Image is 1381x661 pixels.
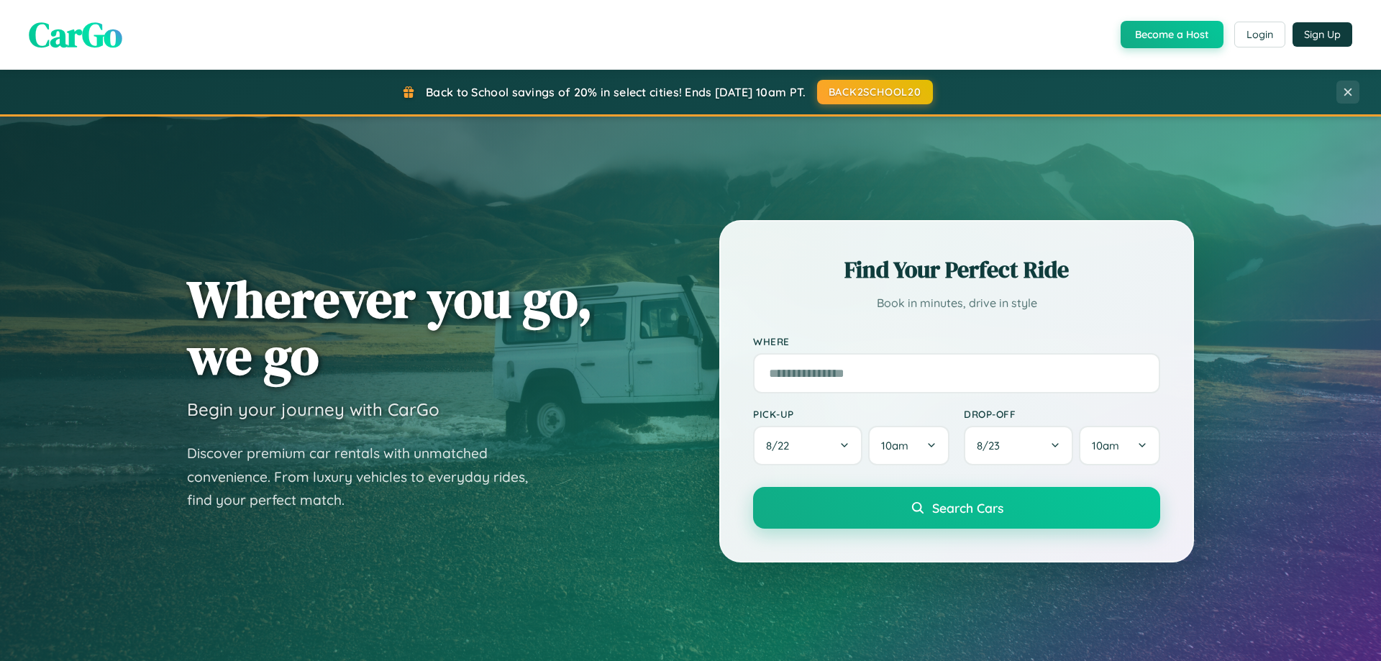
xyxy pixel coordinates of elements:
button: 10am [1079,426,1160,465]
span: 8 / 23 [977,439,1007,452]
button: 8/22 [753,426,862,465]
button: 10am [868,426,949,465]
span: 8 / 22 [766,439,796,452]
button: BACK2SCHOOL20 [817,80,933,104]
p: Book in minutes, drive in style [753,293,1160,314]
h2: Find Your Perfect Ride [753,254,1160,286]
label: Pick-up [753,408,949,420]
label: Where [753,335,1160,347]
h1: Wherever you go, we go [187,270,593,384]
p: Discover premium car rentals with unmatched convenience. From luxury vehicles to everyday rides, ... [187,442,547,512]
button: Become a Host [1121,21,1223,48]
button: 8/23 [964,426,1073,465]
button: Login [1234,22,1285,47]
span: 10am [1092,439,1119,452]
span: Back to School savings of 20% in select cities! Ends [DATE] 10am PT. [426,85,806,99]
button: Sign Up [1293,22,1352,47]
label: Drop-off [964,408,1160,420]
span: 10am [881,439,908,452]
span: CarGo [29,11,122,58]
h3: Begin your journey with CarGo [187,398,439,420]
span: Search Cars [932,500,1003,516]
button: Search Cars [753,487,1160,529]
